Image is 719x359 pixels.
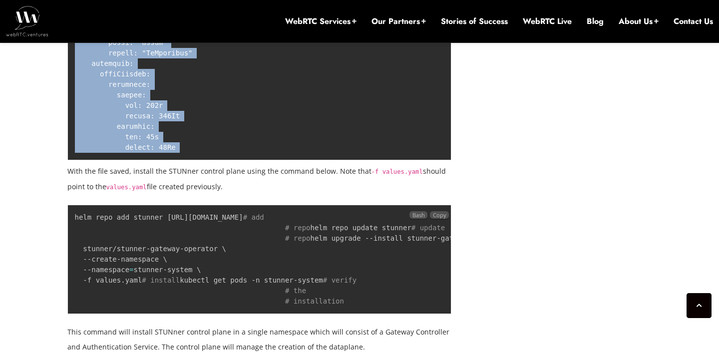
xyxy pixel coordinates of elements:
[523,16,572,27] a: WebRTC Live
[411,224,445,232] span: # update
[441,16,508,27] a: Stories of Success
[285,297,344,305] span: # installation
[129,266,133,274] span: =
[409,211,427,219] span: Bash
[67,325,452,355] p: This command will install STUNner control plane in a single namespace which will consist of a Gat...
[285,16,357,27] a: WebRTC Services
[67,164,452,194] p: With the file saved, install the STUNner control plane using the command below. Note that should ...
[674,16,713,27] a: Contact Us
[6,6,48,36] img: WebRTC.ventures
[587,16,604,27] a: Blog
[106,184,147,191] code: values.yaml
[433,211,446,219] span: Copy
[285,234,311,242] span: # repo
[323,276,357,284] span: # verify
[430,211,449,219] button: Copy
[285,224,311,232] span: # repo
[243,213,264,221] span: # add
[371,168,423,175] code: -f values.yaml
[75,213,517,305] code: helm repo add stunner [URL][DOMAIN_NAME] helm repo update stunner helm upgrade --install stunner-...
[285,287,306,295] span: # the
[142,276,180,284] span: # install
[371,16,426,27] a: Our Partners
[619,16,659,27] a: About Us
